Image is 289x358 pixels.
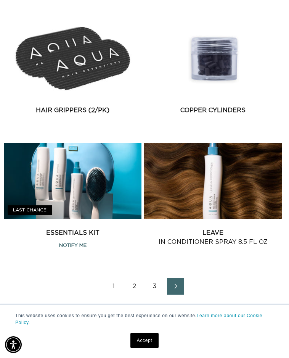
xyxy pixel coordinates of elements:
a: Hair Grippers (2/pk) [4,106,141,115]
iframe: Chat Widget [251,321,289,358]
a: Page 3 [146,278,163,295]
a: Essentials Kit [4,228,141,237]
nav: Pagination [4,278,285,295]
a: Page 2 [126,278,143,295]
a: Page 1 [105,278,122,295]
a: Copper Cylinders [144,106,282,115]
a: Next page [167,278,184,295]
div: Accessibility Menu [5,336,22,353]
a: Accept [130,333,159,348]
a: Leave In Conditioner Spray 8.5 fl oz [144,228,282,247]
p: This website uses cookies to ensure you get the best experience on our website. [15,312,274,326]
